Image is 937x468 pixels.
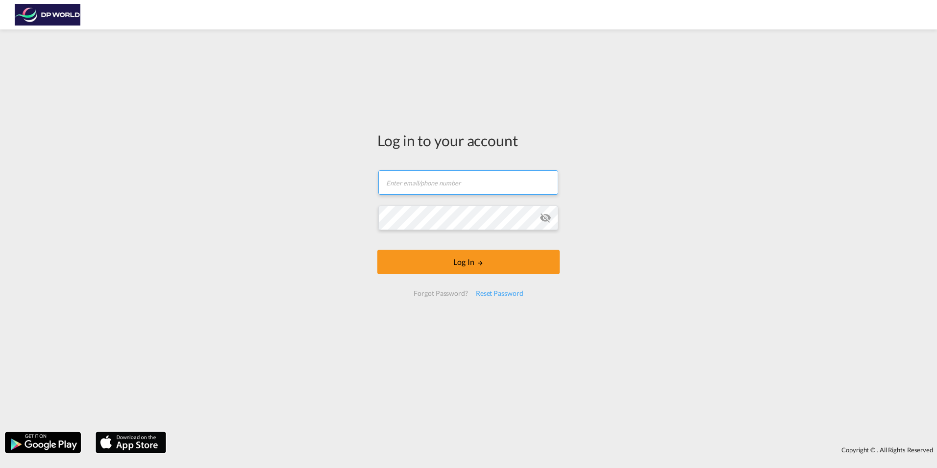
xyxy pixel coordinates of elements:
[377,250,560,274] button: LOGIN
[4,431,82,454] img: google.png
[540,212,551,224] md-icon: icon-eye-off
[15,4,81,26] img: c08ca190194411f088ed0f3ba295208c.png
[377,130,560,151] div: Log in to your account
[171,442,937,458] div: Copyright © . All Rights Reserved
[378,170,558,195] input: Enter email/phone number
[472,285,527,302] div: Reset Password
[95,431,167,454] img: apple.png
[410,285,471,302] div: Forgot Password?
